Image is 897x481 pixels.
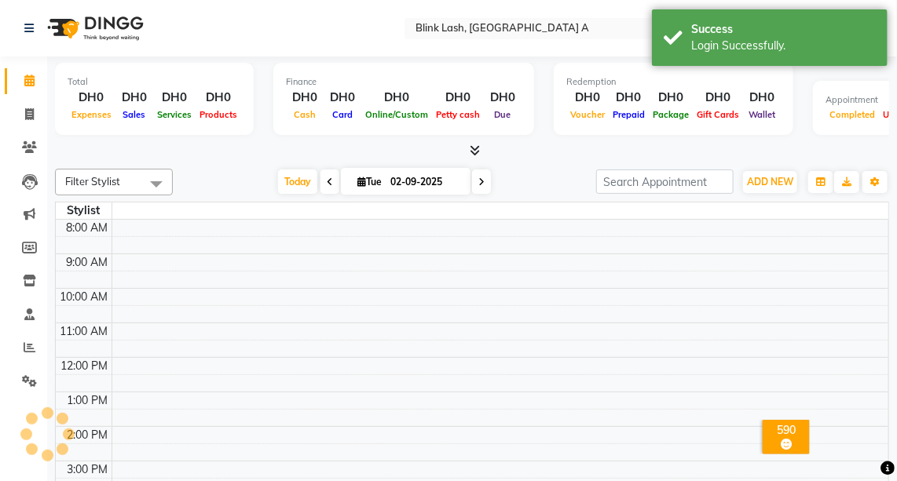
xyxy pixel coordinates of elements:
[40,6,148,50] img: logo
[324,89,361,107] div: DH0
[64,254,112,271] div: 9:00 AM
[743,89,781,107] div: DH0
[609,89,649,107] div: DH0
[566,75,781,89] div: Redemption
[64,220,112,236] div: 8:00 AM
[328,109,357,120] span: Card
[745,109,779,120] span: Wallet
[491,109,515,120] span: Due
[68,109,115,120] span: Expenses
[119,109,150,120] span: Sales
[649,89,693,107] div: DH0
[65,175,120,188] span: Filter Stylist
[153,89,196,107] div: DH0
[57,323,112,340] div: 11:00 AM
[566,109,609,120] span: Voucher
[691,21,876,38] div: Success
[64,427,112,443] div: 2:00 PM
[747,176,793,188] span: ADD NEW
[278,169,317,194] span: Today
[609,109,649,120] span: Prepaid
[484,89,522,107] div: DH0
[196,89,241,107] div: DH0
[432,109,484,120] span: Petty cash
[693,89,743,107] div: DH0
[286,75,522,89] div: Finance
[286,89,324,107] div: DH0
[64,392,112,409] div: 1:00 PM
[826,109,879,120] span: Completed
[432,89,484,107] div: DH0
[596,169,734,194] input: Search Appointment
[57,289,112,305] div: 10:00 AM
[386,170,464,194] input: 2025-09-02
[68,75,241,89] div: Total
[64,461,112,478] div: 3:00 PM
[56,202,112,219] div: Stylist
[693,109,743,120] span: Gift Cards
[743,171,797,193] button: ADD NEW
[691,38,876,54] div: Login Successfully.
[153,109,196,120] span: Services
[68,89,115,107] div: DH0
[58,358,112,374] div: 12:00 PM
[196,109,241,120] span: Products
[290,109,320,120] span: Cash
[353,176,386,188] span: Tue
[115,89,153,107] div: DH0
[766,423,807,437] div: 590
[649,109,693,120] span: Package
[566,89,609,107] div: DH0
[361,109,432,120] span: Online/Custom
[361,89,432,107] div: DH0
